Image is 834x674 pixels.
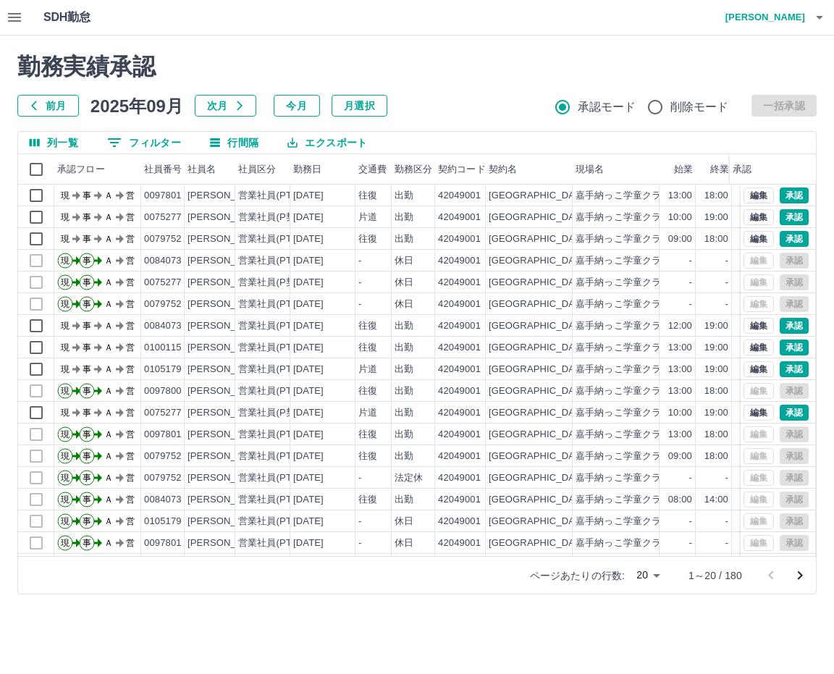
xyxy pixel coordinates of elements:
[126,256,135,266] text: 営
[188,276,266,290] div: [PERSON_NAME]
[238,471,314,485] div: 営業社員(PT契約)
[358,363,377,376] div: 片道
[104,321,113,331] text: Ａ
[293,232,324,246] div: [DATE]
[438,319,481,333] div: 42049001
[17,95,79,117] button: 前月
[61,451,69,461] text: 現
[238,515,314,528] div: 営業社員(PT契約)
[238,189,314,203] div: 営業社員(PT契約)
[358,232,377,246] div: 往復
[704,211,728,224] div: 19:00
[188,154,216,185] div: 社員名
[126,212,135,222] text: 営
[689,298,692,311] div: -
[83,386,91,396] text: 事
[144,276,182,290] div: 0075277
[61,321,69,331] text: 現
[689,471,692,485] div: -
[188,363,266,376] div: [PERSON_NAME]
[17,53,817,80] h2: 勤務実績承認
[104,429,113,439] text: Ａ
[126,277,135,287] text: 営
[104,299,113,309] text: Ａ
[689,515,692,528] div: -
[438,450,481,463] div: 42049001
[61,473,69,483] text: 現
[293,493,324,507] div: [DATE]
[576,450,738,463] div: 嘉手納っこ学童クラブ ハイビスカス
[576,232,738,246] div: 嘉手納っこ学童クラブ ハイビスカス
[358,384,377,398] div: 往復
[144,254,182,268] div: 0084073
[704,232,728,246] div: 18:00
[489,471,589,485] div: [GEOGRAPHIC_DATA]
[188,189,266,203] div: [PERSON_NAME]
[83,516,91,526] text: 事
[126,516,135,526] text: 営
[576,319,738,333] div: 嘉手納っこ学童クラブ ハイビスカス
[126,408,135,418] text: 営
[126,299,135,309] text: 営
[293,189,324,203] div: [DATE]
[188,493,266,507] div: [PERSON_NAME]
[83,408,91,418] text: 事
[238,363,314,376] div: 営業社員(PT契約)
[674,154,693,185] div: 始業
[704,450,728,463] div: 18:00
[83,234,91,244] text: 事
[489,384,589,398] div: [GEOGRAPHIC_DATA]
[238,428,314,442] div: 営業社員(PT契約)
[144,428,182,442] div: 0097801
[395,341,413,355] div: 出勤
[274,95,320,117] button: 今月
[290,154,355,185] div: 勤務日
[141,154,185,185] div: 社員番号
[126,451,135,461] text: 営
[104,256,113,266] text: Ａ
[573,154,660,185] div: 現場名
[780,231,809,247] button: 承認
[489,341,589,355] div: [GEOGRAPHIC_DATA]
[576,493,738,507] div: 嘉手納っこ学童クラブ ハイビスカス
[83,473,91,483] text: 事
[104,190,113,201] text: Ａ
[238,211,308,224] div: 営業社員(P契約)
[668,189,692,203] div: 13:00
[83,494,91,505] text: 事
[668,450,692,463] div: 09:00
[238,450,314,463] div: 営業社員(PT契約)
[126,190,135,201] text: 営
[395,232,413,246] div: 出勤
[710,154,729,185] div: 終業
[61,190,69,201] text: 現
[61,234,69,244] text: 現
[438,406,481,420] div: 42049001
[395,428,413,442] div: 出勤
[293,406,324,420] div: [DATE]
[293,471,324,485] div: [DATE]
[395,154,433,185] div: 勤務区分
[489,276,589,290] div: [GEOGRAPHIC_DATA]
[185,154,235,185] div: 社員名
[704,406,728,420] div: 19:00
[238,232,314,246] div: 営業社員(PT契約)
[780,318,809,334] button: 承認
[104,212,113,222] text: Ａ
[631,565,665,586] div: 20
[276,132,379,153] button: エクスポート
[61,364,69,374] text: 現
[668,493,692,507] div: 08:00
[358,298,361,311] div: -
[293,276,324,290] div: [DATE]
[293,341,324,355] div: [DATE]
[668,319,692,333] div: 12:00
[358,154,387,185] div: 交通費
[744,318,774,334] button: 編集
[576,515,738,528] div: 嘉手納っこ学童クラブ ハイビスカス
[704,363,728,376] div: 19:00
[57,154,105,185] div: 承認フロー
[104,408,113,418] text: Ａ
[238,154,277,185] div: 社員区分
[489,428,589,442] div: [GEOGRAPHIC_DATA]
